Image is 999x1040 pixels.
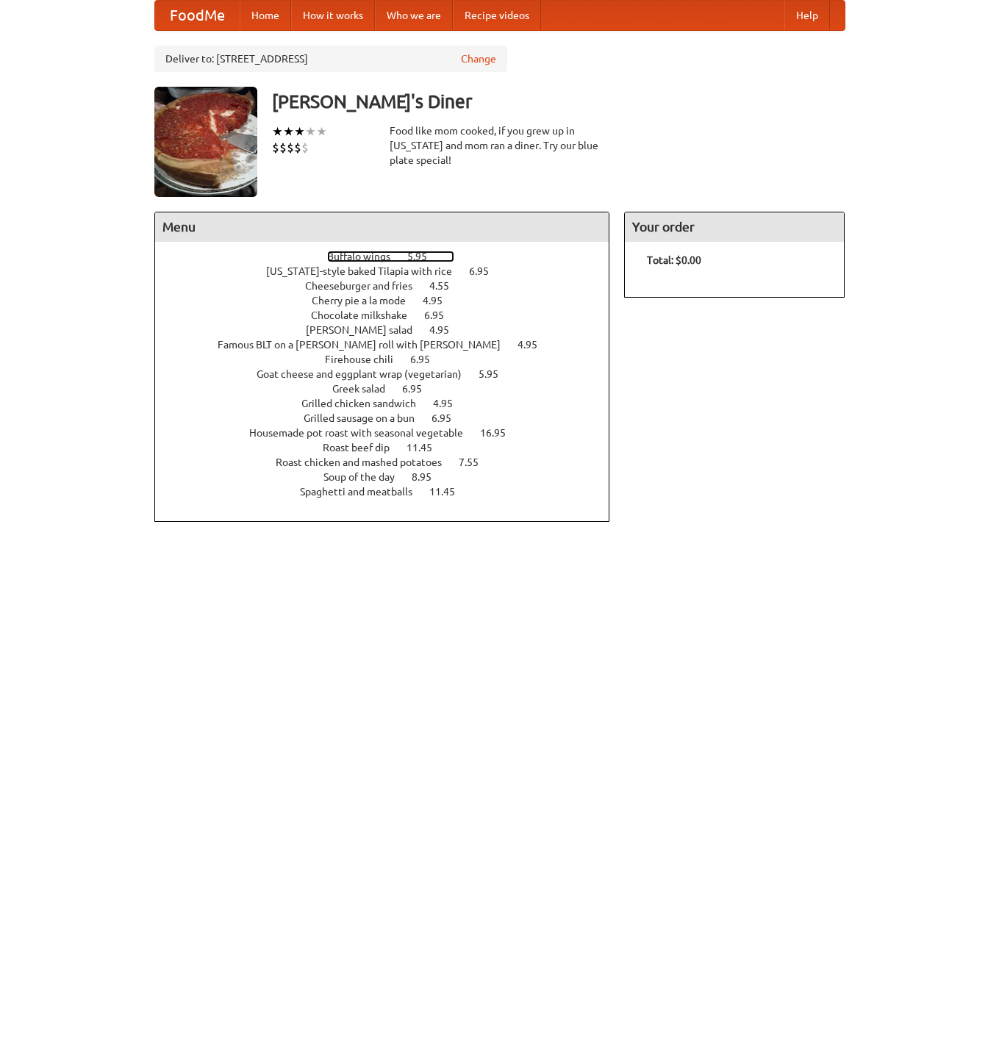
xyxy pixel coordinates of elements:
span: 6.95 [424,309,459,321]
span: Famous BLT on a [PERSON_NAME] roll with [PERSON_NAME] [218,339,515,351]
span: [US_STATE]-style baked Tilapia with rice [266,265,467,277]
a: [US_STATE]-style baked Tilapia with rice 6.95 [266,265,516,277]
span: Cherry pie a la mode [312,295,420,306]
span: 16.95 [480,427,520,439]
a: Change [461,51,496,66]
a: FoodMe [155,1,240,30]
li: $ [301,140,309,156]
h4: Your order [625,212,844,242]
span: Spaghetti and meatballs [300,486,427,498]
span: 7.55 [459,456,493,468]
span: 6.95 [469,265,504,277]
a: Buffalo wings 5.95 [327,251,454,262]
h4: Menu [155,212,609,242]
a: Who we are [375,1,453,30]
b: Total: $0.00 [647,254,701,266]
div: Deliver to: [STREET_ADDRESS] [154,46,507,72]
span: Soup of the day [323,471,409,483]
a: How it works [291,1,375,30]
a: Firehouse chili 6.95 [325,354,457,365]
li: ★ [272,123,283,140]
span: Greek salad [332,383,400,395]
a: Cheeseburger and fries 4.55 [305,280,476,292]
span: Housemade pot roast with seasonal vegetable [249,427,478,439]
div: Food like mom cooked, if you grew up in [US_STATE] and mom ran a diner. Try our blue plate special! [390,123,610,168]
a: Spaghetti and meatballs 11.45 [300,486,482,498]
a: Greek salad 6.95 [332,383,449,395]
span: 4.55 [429,280,464,292]
li: ★ [305,123,316,140]
span: Cheeseburger and fries [305,280,427,292]
span: 4.95 [429,324,464,336]
a: Grilled chicken sandwich 4.95 [301,398,480,409]
span: 8.95 [412,471,446,483]
a: Housemade pot roast with seasonal vegetable 16.95 [249,427,533,439]
span: 4.95 [423,295,457,306]
li: $ [279,140,287,156]
a: [PERSON_NAME] salad 4.95 [306,324,476,336]
span: Roast chicken and mashed potatoes [276,456,456,468]
span: 4.95 [518,339,552,351]
span: 6.95 [402,383,437,395]
span: Grilled chicken sandwich [301,398,431,409]
span: Goat cheese and eggplant wrap (vegetarian) [257,368,476,380]
a: Chocolate milkshake 6.95 [311,309,471,321]
li: $ [287,140,294,156]
h3: [PERSON_NAME]'s Diner [272,87,845,116]
span: Buffalo wings [327,251,405,262]
span: 11.45 [407,442,447,453]
li: $ [272,140,279,156]
span: Roast beef dip [323,442,404,453]
span: 5.95 [407,251,442,262]
a: Soup of the day 8.95 [323,471,459,483]
li: ★ [294,123,305,140]
li: ★ [283,123,294,140]
span: Grilled sausage on a bun [304,412,429,424]
span: 5.95 [479,368,513,380]
a: Grilled sausage on a bun 6.95 [304,412,479,424]
a: Goat cheese and eggplant wrap (vegetarian) 5.95 [257,368,526,380]
a: Home [240,1,291,30]
a: Cherry pie a la mode 4.95 [312,295,470,306]
span: 11.45 [429,486,470,498]
a: Famous BLT on a [PERSON_NAME] roll with [PERSON_NAME] 4.95 [218,339,565,351]
a: Roast chicken and mashed potatoes 7.55 [276,456,506,468]
a: Roast beef dip 11.45 [323,442,459,453]
span: Chocolate milkshake [311,309,422,321]
li: $ [294,140,301,156]
span: [PERSON_NAME] salad [306,324,427,336]
span: Firehouse chili [325,354,408,365]
span: 4.95 [433,398,468,409]
img: angular.jpg [154,87,257,197]
a: Help [784,1,830,30]
li: ★ [316,123,327,140]
a: Recipe videos [453,1,541,30]
span: 6.95 [432,412,466,424]
span: 6.95 [410,354,445,365]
